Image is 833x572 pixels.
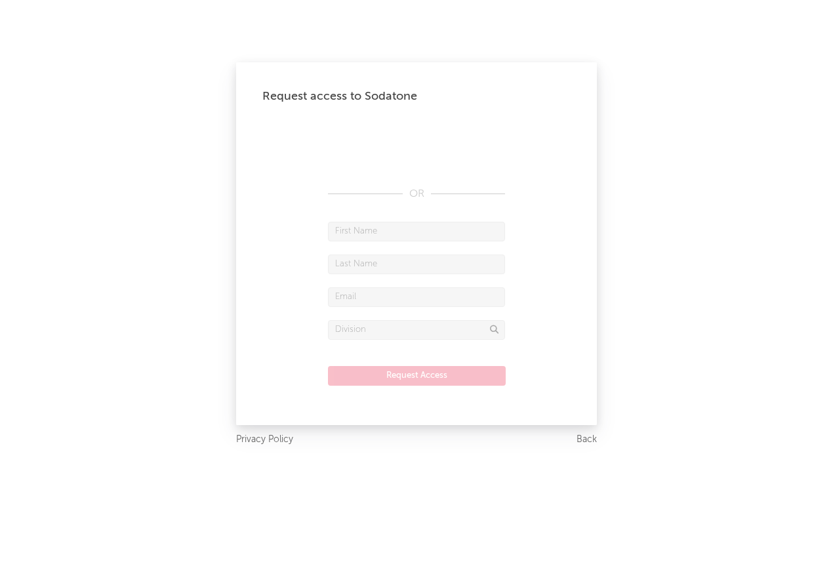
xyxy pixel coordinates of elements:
input: Last Name [328,255,505,274]
input: Email [328,287,505,307]
a: Back [577,432,597,448]
button: Request Access [328,366,506,386]
div: OR [328,186,505,202]
input: Division [328,320,505,340]
div: Request access to Sodatone [262,89,571,104]
input: First Name [328,222,505,241]
a: Privacy Policy [236,432,293,448]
